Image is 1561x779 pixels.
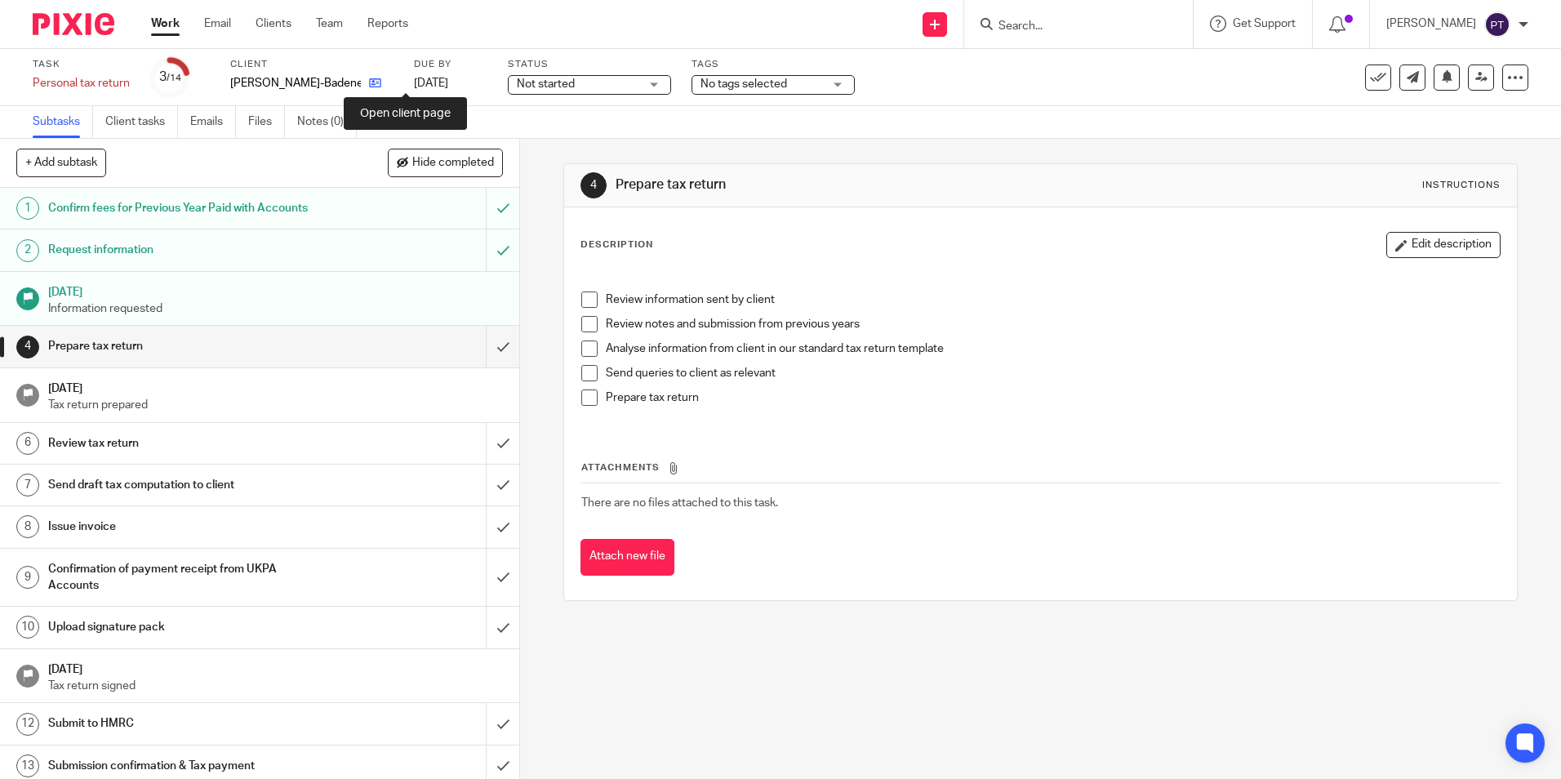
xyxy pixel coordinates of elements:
[48,300,504,317] p: Information requested
[1386,232,1501,258] button: Edit description
[33,58,130,71] label: Task
[367,16,408,32] a: Reports
[48,514,329,539] h1: Issue invoice
[48,754,329,778] h1: Submission confirmation & Tax payment
[692,58,855,71] label: Tags
[204,16,231,32] a: Email
[606,341,1499,357] p: Analyse information from client in our standard tax return template
[256,16,291,32] a: Clients
[16,197,39,220] div: 1
[190,106,236,138] a: Emails
[48,196,329,220] h1: Confirm fees for Previous Year Paid with Accounts
[167,73,181,82] small: /14
[16,474,39,496] div: 7
[517,78,575,90] span: Not started
[230,58,394,71] label: Client
[616,176,1075,194] h1: Prepare tax return
[369,106,432,138] a: Audit logs
[1233,18,1296,29] span: Get Support
[48,431,329,456] h1: Review tax return
[414,58,487,71] label: Due by
[48,280,504,300] h1: [DATE]
[48,376,504,397] h1: [DATE]
[1386,16,1476,32] p: [PERSON_NAME]
[581,463,660,472] span: Attachments
[33,75,130,91] div: Personal tax return
[48,657,504,678] h1: [DATE]
[16,515,39,538] div: 8
[48,678,504,694] p: Tax return signed
[33,106,93,138] a: Subtasks
[581,497,778,509] span: There are no files attached to this task.
[1422,179,1501,192] div: Instructions
[316,16,343,32] a: Team
[297,106,357,138] a: Notes (0)
[159,68,181,87] div: 3
[16,713,39,736] div: 12
[700,78,787,90] span: No tags selected
[580,539,674,576] button: Attach new file
[48,473,329,497] h1: Send draft tax computation to client
[508,58,671,71] label: Status
[16,566,39,589] div: 9
[1484,11,1510,38] img: svg%3E
[151,16,180,32] a: Work
[48,711,329,736] h1: Submit to HMRC
[16,616,39,639] div: 10
[606,316,1499,332] p: Review notes and submission from previous years
[412,157,494,170] span: Hide completed
[33,13,114,35] img: Pixie
[105,106,178,138] a: Client tasks
[248,106,285,138] a: Files
[388,149,503,176] button: Hide completed
[606,292,1499,308] p: Review information sent by client
[16,239,39,262] div: 2
[48,397,504,413] p: Tax return prepared
[16,149,106,176] button: + Add subtask
[606,389,1499,406] p: Prepare tax return
[997,20,1144,34] input: Search
[230,75,361,91] p: [PERSON_NAME]-Badenes
[580,238,653,252] p: Description
[48,557,329,599] h1: Confirmation of payment receipt from UKPA Accounts
[48,334,329,358] h1: Prepare tax return
[16,755,39,777] div: 13
[606,365,1499,381] p: Send queries to client as relevant
[16,336,39,358] div: 4
[48,238,329,262] h1: Request information
[16,432,39,455] div: 6
[48,615,329,639] h1: Upload signature pack
[414,78,448,89] span: [DATE]
[580,172,607,198] div: 4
